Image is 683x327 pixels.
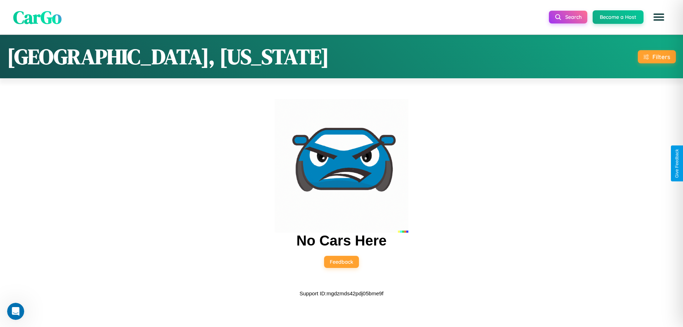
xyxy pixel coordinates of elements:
h1: [GEOGRAPHIC_DATA], [US_STATE] [7,42,329,71]
img: car [275,99,408,233]
iframe: Intercom live chat [7,303,24,320]
div: Filters [652,53,670,60]
span: CarGo [13,5,62,29]
button: Feedback [324,256,359,268]
h2: No Cars Here [296,233,386,249]
p: Support ID: mgdzmds42pdj05bme9f [300,289,383,298]
button: Open menu [649,7,669,27]
div: Give Feedback [674,149,679,178]
button: Become a Host [593,10,644,24]
button: Filters [638,50,676,63]
button: Search [549,11,587,23]
span: Search [565,14,582,20]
